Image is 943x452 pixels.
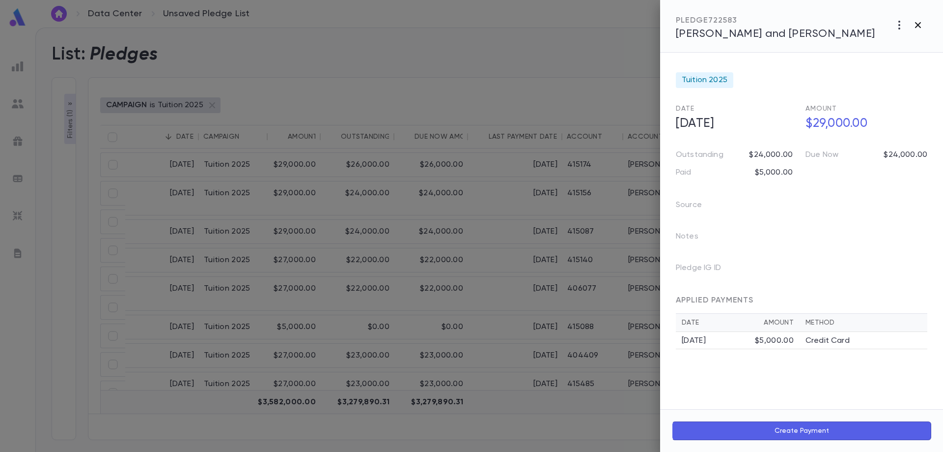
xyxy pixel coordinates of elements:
span: Amount [805,105,837,112]
p: Pledge IG ID [676,260,737,280]
div: Tuition 2025 [676,72,733,88]
span: APPLIED PAYMENTS [676,297,753,304]
p: Due Now [805,150,838,160]
p: $5,000.00 [755,168,793,178]
span: Tuition 2025 [682,75,727,85]
span: Date [676,105,694,112]
p: Credit Card [805,336,850,346]
p: Notes [676,229,714,248]
div: $5,000.00 [755,336,794,346]
div: [DATE] [682,336,755,346]
th: Method [800,314,927,332]
p: Outstanding [676,150,723,160]
div: Date [682,319,764,327]
div: PLEDGE 722583 [676,16,875,26]
p: $24,000.00 [884,150,927,160]
div: Amount [764,319,794,327]
h5: $29,000.00 [800,114,927,134]
p: $24,000.00 [749,150,793,160]
h5: [DATE] [670,114,798,134]
span: [PERSON_NAME] and [PERSON_NAME] [676,29,875,39]
p: Source [676,197,718,217]
p: Paid [676,168,692,178]
button: Create Payment [672,422,931,440]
